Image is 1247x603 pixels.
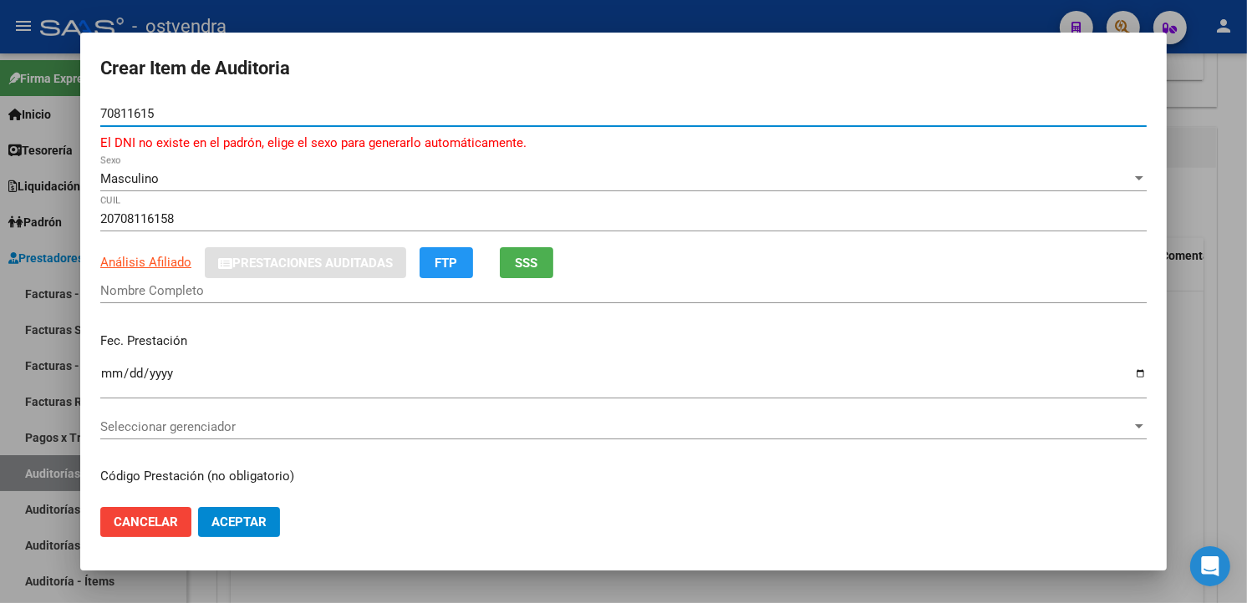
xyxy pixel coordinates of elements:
[100,53,1147,84] h2: Crear Item de Auditoria
[100,171,159,186] span: Masculino
[435,256,458,271] span: FTP
[114,514,178,530] span: Cancelar
[516,256,538,271] span: SSS
[1190,546,1230,586] div: Open Intercom Messenger
[205,247,406,278] button: Prestaciones Auditadas
[100,134,1147,153] p: El DNI no existe en el padrón, elige el sexo para generarlo automáticamente.
[198,507,280,537] button: Aceptar
[100,255,191,270] span: Análisis Afiliado
[211,514,267,530] span: Aceptar
[500,247,553,278] button: SSS
[100,507,191,537] button: Cancelar
[100,467,1147,486] p: Código Prestación (no obligatorio)
[100,419,1132,434] span: Seleccionar gerenciador
[100,332,1147,351] p: Fec. Prestación
[420,247,473,278] button: FTP
[232,256,393,271] span: Prestaciones Auditadas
